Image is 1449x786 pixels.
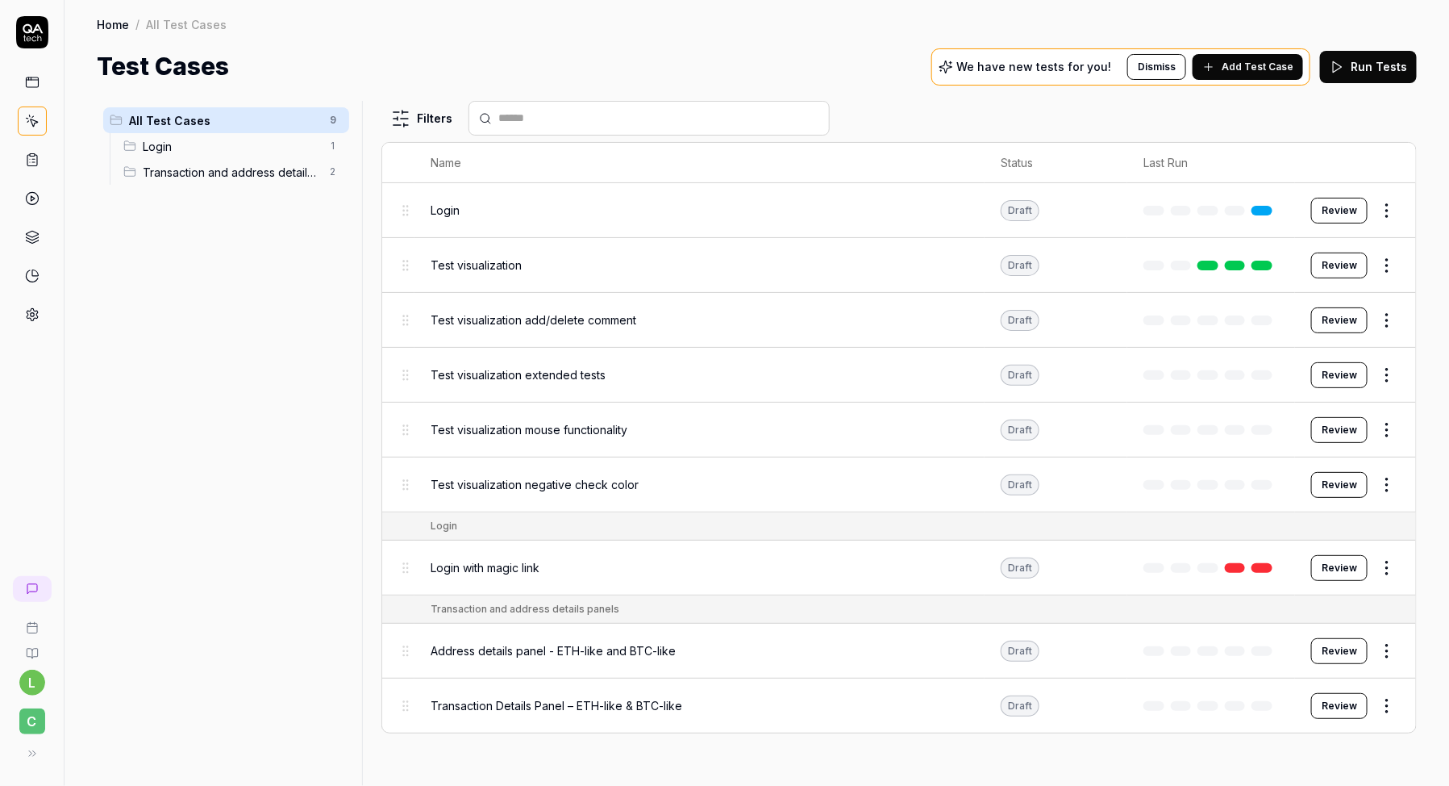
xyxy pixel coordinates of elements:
[6,696,57,738] button: C
[1127,143,1295,183] th: Last Run
[431,559,539,576] span: Login with magic link
[382,541,1416,596] tr: Login with magic linkDraftReview
[19,709,45,734] span: C
[1001,558,1039,579] div: Draft
[382,403,1416,458] tr: Test visualization mouse functionalityDraftReview
[143,164,320,181] span: Transaction and address details panels
[6,608,57,634] a: Book a call with us
[382,458,1416,512] tr: Test visualization negative check colorDraftReview
[1127,54,1186,80] button: Dismiss
[146,16,227,32] div: All Test Cases
[1311,417,1368,443] button: Review
[1222,60,1293,74] span: Add Test Case
[1311,253,1368,278] button: Review
[1001,255,1039,276] div: Draft
[382,183,1416,238] tr: LoginDraftReview
[382,238,1416,293] tr: Test visualizationDraftReview
[1001,696,1039,717] div: Draft
[323,162,343,182] span: 2
[1001,200,1039,221] div: Draft
[431,602,619,617] div: Transaction and address details panels
[1311,555,1368,581] button: Review
[382,348,1416,403] tr: Test visualization extended testsDraftReview
[323,136,343,156] span: 1
[382,624,1416,679] tr: Address details panel - ETH-like and BTC-likeDraftReview
[1311,693,1368,719] button: Review
[97,48,229,85] h1: Test Cases
[382,293,1416,348] tr: Test visualization add/delete commentDraftReview
[129,112,320,129] span: All Test Cases
[1001,365,1039,386] div: Draft
[956,61,1111,73] p: We have new tests for you!
[1001,420,1039,441] div: Draft
[382,679,1416,733] tr: Transaction Details Panel – ETH-like & BTC-likeDraftReview
[1311,362,1368,388] button: Review
[1001,475,1039,495] div: Draft
[1311,307,1368,333] button: Review
[431,257,522,274] span: Test visualization
[414,143,985,183] th: Name
[985,143,1127,183] th: Status
[1311,472,1368,498] button: Review
[13,576,52,602] a: New conversation
[431,642,676,659] span: Address details panel - ETH-like and BTC-like
[19,670,45,696] button: l
[431,697,682,714] span: Transaction Details Panel – ETH-like & BTC-like
[323,111,343,130] span: 9
[431,366,606,383] span: Test visualization extended tests
[431,519,457,533] div: Login
[1001,641,1039,662] div: Draft
[97,16,129,32] a: Home
[431,202,460,219] span: Login
[117,133,349,159] div: Drag to reorderLogin1
[1193,54,1303,80] button: Add Test Case
[1320,51,1417,83] button: Run Tests
[431,476,639,493] span: Test visualization negative check color
[135,16,139,32] div: /
[431,421,627,438] span: Test visualization mouse functionality
[143,138,320,155] span: Login
[381,102,462,135] button: Filters
[6,634,57,660] a: Documentation
[431,311,636,328] span: Test visualization add/delete comment
[1311,638,1368,664] button: Review
[1311,198,1368,224] button: Review
[1001,310,1039,331] div: Draft
[117,159,349,185] div: Drag to reorderTransaction and address details panels2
